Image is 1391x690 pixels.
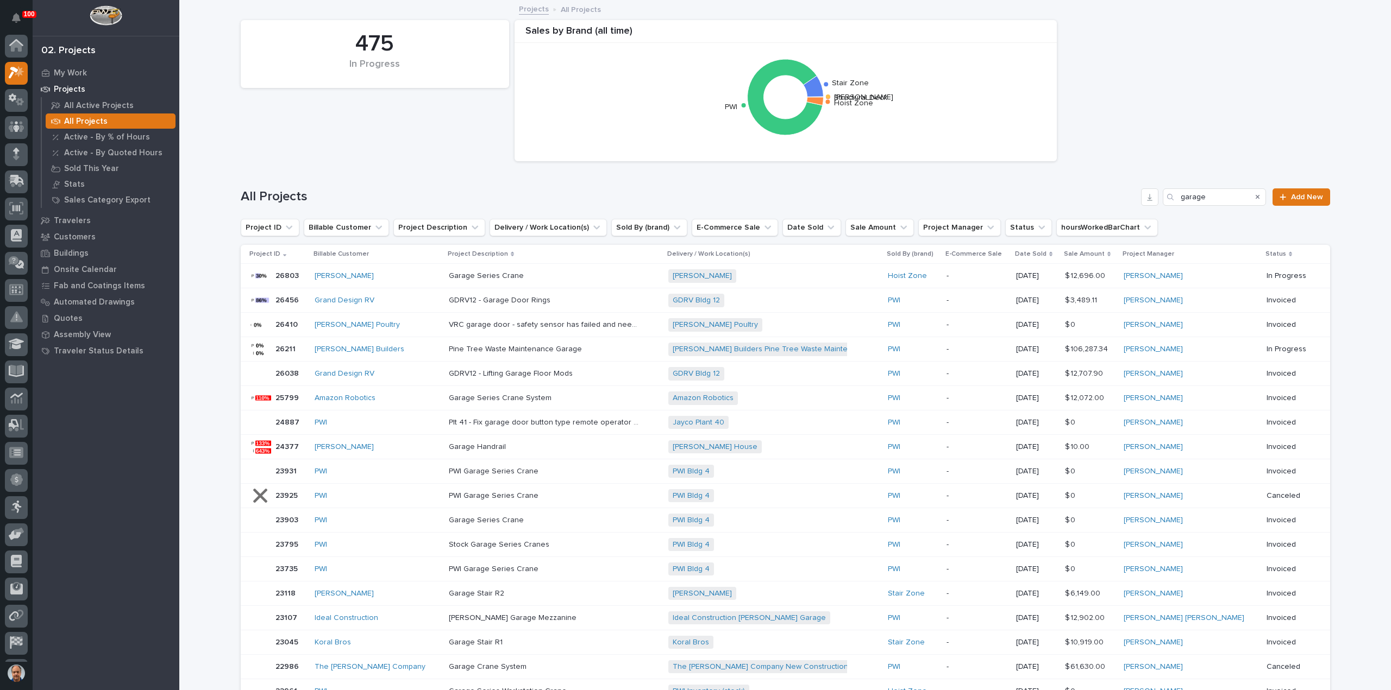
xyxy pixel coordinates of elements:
[449,318,641,330] p: VRC garage door - safety sensor has failed and needs to be replaced
[888,320,900,330] a: PWI
[259,59,491,81] div: In Progress
[1273,188,1330,206] a: Add New
[241,189,1137,205] h1: All Projects
[275,660,301,672] p: 22986
[947,613,1007,623] p: -
[33,229,179,245] a: Customers
[947,320,1007,330] p: -
[275,391,301,403] p: 25799
[33,212,179,229] a: Travelers
[888,442,900,452] a: PWI
[315,540,327,549] a: PWI
[947,638,1007,647] p: -
[275,294,301,305] p: 26456
[54,232,96,242] p: Customers
[275,465,299,476] p: 23931
[947,467,1007,476] p: -
[1065,391,1106,403] p: $ 12,072.00
[888,565,900,574] a: PWI
[1124,442,1183,452] a: [PERSON_NAME]
[725,104,737,111] text: PWI
[33,310,179,326] a: Quotes
[1267,320,1313,330] p: Invoiced
[515,26,1057,43] div: Sales by Brand (all time)
[1267,638,1313,647] p: Invoiced
[449,343,584,354] p: Pine Tree Waste Maintenance Garage
[449,489,541,501] p: PWI Garage Series Crane
[449,587,506,598] p: Garage Stair R2
[275,489,300,501] p: 23925
[241,508,1330,533] tr: 2390323903 PWI Garage Series CraneGarage Series Crane PWI Bldg 4 PWI -[DATE]$ 0$ 0 [PERSON_NAME] ...
[1291,193,1323,201] span: Add New
[561,3,601,15] p: All Projects
[888,418,900,427] a: PWI
[888,345,900,354] a: PWI
[947,271,1007,281] p: -
[241,435,1330,459] tr: 2437724377 [PERSON_NAME] Garage HandrailGarage Handrail [PERSON_NAME] House PWI -[DATE]$ 10.00$ 1...
[673,540,710,549] a: PWI Bldg 4
[667,248,750,260] p: Delivery / Work Location(s)
[54,346,143,356] p: Traveler Status Details
[1124,345,1183,354] a: [PERSON_NAME]
[947,442,1007,452] p: -
[275,416,302,427] p: 24887
[54,265,117,275] p: Onsite Calendar
[1064,248,1105,260] p: Sale Amount
[611,219,687,236] button: Sold By (brand)
[673,589,732,598] a: [PERSON_NAME]
[33,343,179,359] a: Traveler Status Details
[449,514,526,525] p: Garage Series Crane
[393,219,485,236] button: Project Description
[1065,343,1110,354] p: $ 106,287.34
[64,148,162,158] p: Active - By Quoted Hours
[1267,418,1313,427] p: Invoiced
[834,93,893,101] text: [PERSON_NAME]
[1016,638,1056,647] p: [DATE]
[449,636,505,647] p: Garage Stair R1
[315,491,327,501] a: PWI
[888,613,900,623] a: PWI
[42,98,179,113] a: All Active Projects
[259,30,491,58] div: 475
[1267,442,1313,452] p: Invoiced
[33,277,179,294] a: Fab and Coatings Items
[1016,320,1056,330] p: [DATE]
[241,337,1330,362] tr: 2621126211 [PERSON_NAME] Builders Pine Tree Waste Maintenance GaragePine Tree Waste Maintenance G...
[1123,248,1174,260] p: Project Manager
[1267,491,1313,501] p: Canceled
[1016,296,1056,305] p: [DATE]
[241,264,1330,288] tr: 2680326803 [PERSON_NAME] Garage Series CraneGarage Series Crane [PERSON_NAME] Hoist Zone -[DATE]$...
[1267,540,1313,549] p: Invoiced
[5,662,28,685] button: users-avatar
[275,562,300,574] p: 23735
[64,101,134,111] p: All Active Projects
[673,320,758,330] a: [PERSON_NAME] Poultry
[275,440,301,452] p: 24377
[33,294,179,310] a: Automated Drawings
[1124,638,1183,647] a: [PERSON_NAME]
[947,589,1007,598] p: -
[1065,318,1077,330] p: $ 0
[918,219,1001,236] button: Project Manager
[315,467,327,476] a: PWI
[275,318,300,330] p: 26410
[673,271,732,281] a: [PERSON_NAME]
[315,613,378,623] a: Ideal Construction
[315,589,374,598] a: [PERSON_NAME]
[1016,662,1056,672] p: [DATE]
[1016,540,1056,549] p: [DATE]
[241,630,1330,654] tr: 2304523045 Koral Bros Garage Stair R1Garage Stair R1 Koral Bros Stair Zone -[DATE]$ 10,919.00$ 10...
[888,394,900,403] a: PWI
[64,195,151,205] p: Sales Category Export
[249,248,280,260] p: Project ID
[241,386,1330,410] tr: 2579925799 Amazon Robotics Garage Series Crane SystemGarage Series Crane System Amazon Robotics P...
[54,68,87,78] p: My Work
[54,85,85,94] p: Projects
[42,161,179,176] a: Sold This Year
[947,296,1007,305] p: -
[1124,516,1183,525] a: [PERSON_NAME]
[241,605,1330,630] tr: 2310723107 Ideal Construction [PERSON_NAME] Garage Mezzanine[PERSON_NAME] Garage Mezzanine Ideal ...
[947,491,1007,501] p: -
[673,613,826,623] a: Ideal Construction [PERSON_NAME] Garage
[519,2,549,15] a: Projects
